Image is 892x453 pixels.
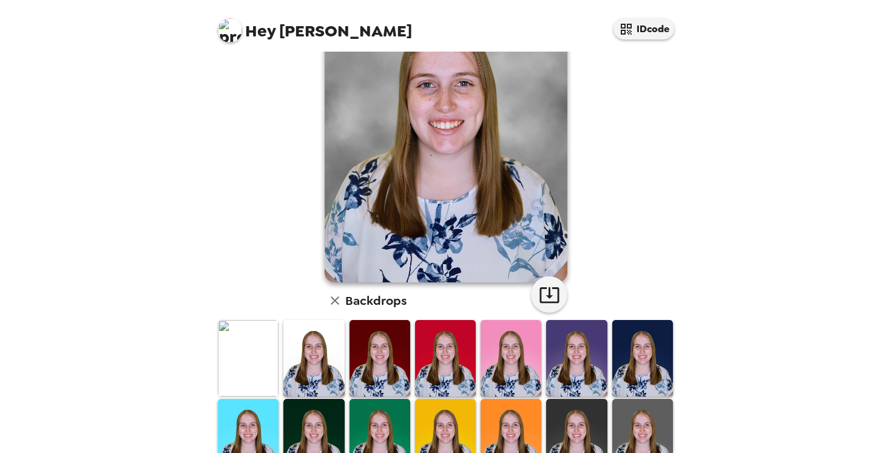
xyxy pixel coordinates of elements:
img: profile pic [218,18,242,43]
img: Original [218,320,279,396]
span: [PERSON_NAME] [218,12,412,39]
h6: Backdrops [345,291,407,310]
span: Hey [245,20,275,42]
button: IDcode [613,18,674,39]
